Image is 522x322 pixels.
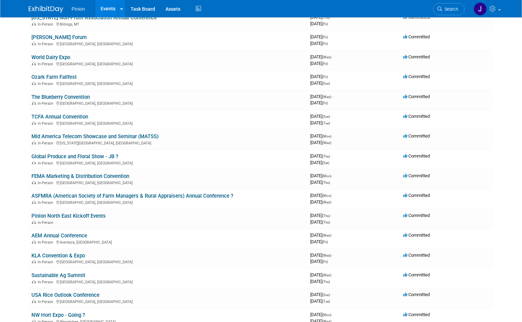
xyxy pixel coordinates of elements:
[310,153,332,159] span: [DATE]
[310,133,333,139] span: [DATE]
[38,42,55,46] span: In-Person
[310,299,330,304] span: [DATE]
[31,193,233,199] a: ASFMRA (American Society of Farm Managers & Rural Appraisers) Annual Conference ?
[38,300,55,304] span: In-Person
[31,180,305,185] div: [GEOGRAPHIC_DATA], [GEOGRAPHIC_DATA]
[310,199,331,205] span: [DATE]
[31,199,305,205] div: [GEOGRAPHIC_DATA], [GEOGRAPHIC_DATA]
[322,141,331,145] span: (Wed)
[322,101,328,105] span: (Fri)
[310,173,333,178] span: [DATE]
[310,259,328,264] span: [DATE]
[310,160,329,165] span: [DATE]
[403,292,430,297] span: Committed
[31,239,305,245] div: Aventura, [GEOGRAPHIC_DATA]
[442,7,458,12] span: Search
[322,75,328,79] span: (Fri)
[310,61,328,66] span: [DATE]
[31,74,77,80] a: Ozark Farm Fallfest
[32,181,36,184] img: In-Person Event
[31,34,87,40] a: [PERSON_NAME] Forum
[322,174,331,178] span: (Mon)
[322,220,330,224] span: (Thu)
[322,82,330,85] span: (Sun)
[310,94,333,99] span: [DATE]
[322,280,330,284] span: (Thu)
[31,279,305,284] div: [GEOGRAPHIC_DATA], [GEOGRAPHIC_DATA]
[31,54,70,60] a: World Dairy Expo
[32,260,36,263] img: In-Person Event
[31,15,157,21] a: [US_STATE] Non-Profit Association Annual Conference
[322,194,331,198] span: (Mon)
[322,254,331,257] span: (Wed)
[332,193,333,198] span: -
[32,101,36,105] img: In-Person Event
[38,260,55,264] span: In-Person
[310,34,330,39] span: [DATE]
[31,61,305,66] div: [GEOGRAPHIC_DATA], [GEOGRAPHIC_DATA]
[310,140,331,145] span: [DATE]
[310,80,330,86] span: [DATE]
[322,234,331,237] span: (Wed)
[310,54,333,59] span: [DATE]
[32,121,36,125] img: In-Person Event
[403,94,430,99] span: Committed
[29,6,63,13] img: ExhibitDay
[38,82,55,86] span: In-Person
[38,121,55,126] span: In-Person
[310,120,330,125] span: [DATE]
[403,153,430,159] span: Committed
[310,100,328,105] span: [DATE]
[331,153,332,159] span: -
[38,200,55,205] span: In-Person
[310,21,328,26] span: [DATE]
[31,292,99,298] a: USA Rice Outlook Conference
[332,272,333,277] span: -
[403,312,430,317] span: Committed
[332,133,333,139] span: -
[38,62,55,66] span: In-Person
[332,173,333,178] span: -
[32,62,36,65] img: In-Person Event
[310,193,333,198] span: [DATE]
[38,181,55,185] span: In-Person
[32,220,36,224] img: In-Person Event
[31,299,305,304] div: [GEOGRAPHIC_DATA], [GEOGRAPHIC_DATA]
[32,200,36,204] img: In-Person Event
[31,173,129,179] a: FEMA Marketing & Distribution Convention
[331,114,332,119] span: -
[332,94,333,99] span: -
[310,74,330,79] span: [DATE]
[322,161,329,165] span: (Sat)
[31,120,305,126] div: [GEOGRAPHIC_DATA], [GEOGRAPHIC_DATA]
[31,41,305,46] div: [GEOGRAPHIC_DATA], [GEOGRAPHIC_DATA]
[322,95,331,99] span: (Wed)
[32,82,36,85] img: In-Person Event
[31,259,305,264] div: [GEOGRAPHIC_DATA], [GEOGRAPHIC_DATA]
[403,173,430,178] span: Committed
[310,213,332,218] span: [DATE]
[31,21,305,27] div: Billings, MT
[403,133,430,139] span: Committed
[310,279,330,284] span: [DATE]
[31,272,85,278] a: Sustainable Ag Summit
[31,100,305,106] div: [GEOGRAPHIC_DATA], [GEOGRAPHIC_DATA]
[322,273,331,277] span: (Wed)
[38,22,55,27] span: In-Person
[322,260,328,264] span: (Fri)
[31,160,305,165] div: [GEOGRAPHIC_DATA], [GEOGRAPHIC_DATA]
[322,214,330,218] span: (Thu)
[332,253,333,258] span: -
[322,240,328,244] span: (Fri)
[31,94,90,100] a: The Blueberry Convention
[31,213,106,219] a: Pinion North East Kickoff Events
[310,180,330,185] span: [DATE]
[322,42,328,46] span: (Fri)
[310,253,333,258] span: [DATE]
[322,55,331,59] span: (Wed)
[403,74,430,79] span: Committed
[403,114,430,119] span: Committed
[403,34,430,39] span: Committed
[38,240,55,245] span: In-Person
[322,293,330,297] span: (Sun)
